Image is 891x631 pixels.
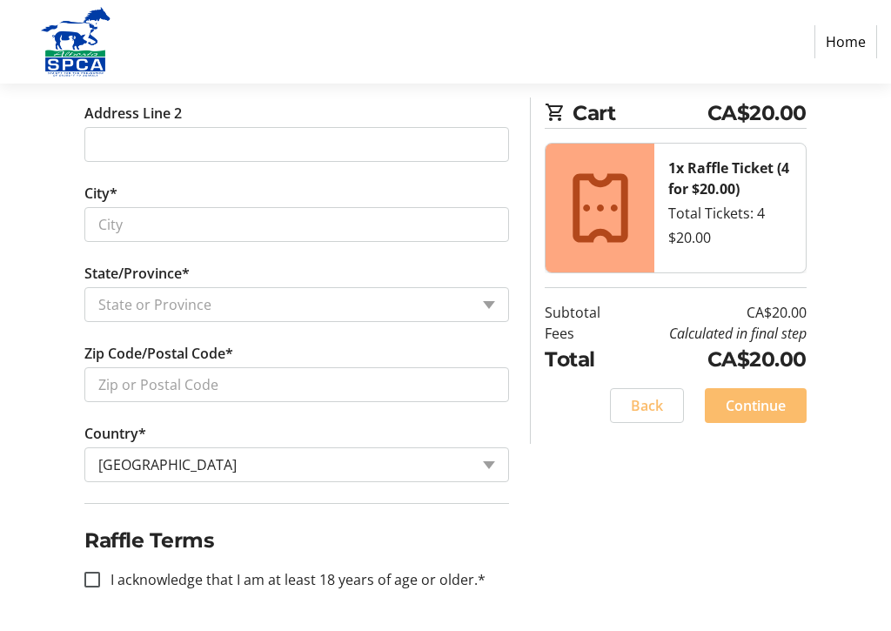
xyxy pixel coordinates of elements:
span: Cart [573,97,707,128]
label: Zip Code/Postal Code* [84,343,233,364]
span: Back [631,395,663,416]
img: Alberta SPCA's Logo [14,7,137,77]
input: Zip or Postal Code [84,367,509,402]
label: Country* [84,423,146,444]
td: CA$20.00 [620,302,807,323]
td: Subtotal [545,302,620,323]
td: Calculated in final step [620,323,807,344]
label: Address Line 2 [84,103,182,124]
strong: 1x Raffle Ticket (4 for $20.00) [668,158,789,198]
a: Home [814,25,877,58]
td: Total [545,344,620,374]
td: Fees [545,323,620,344]
button: Back [610,388,684,423]
span: CA$20.00 [707,97,807,128]
span: Continue [726,395,786,416]
label: City* [84,183,117,204]
label: State/Province* [84,263,190,284]
input: City [84,207,509,242]
div: Total Tickets: 4 [668,203,791,224]
button: Continue [705,388,807,423]
td: CA$20.00 [620,344,807,374]
h2: Raffle Terms [84,525,509,555]
div: $20.00 [668,227,791,248]
label: I acknowledge that I am at least 18 years of age or older.* [100,569,486,590]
